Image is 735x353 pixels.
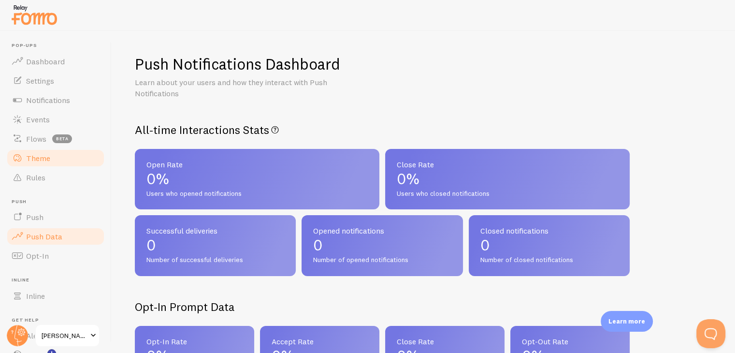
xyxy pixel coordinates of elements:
span: Rules [26,173,45,182]
span: [PERSON_NAME] Organic [42,330,87,341]
span: Push Data [26,232,62,241]
span: Dashboard [26,57,65,66]
a: Dashboard [6,52,105,71]
span: Close Rate [397,338,493,345]
p: Learn more [608,317,645,326]
span: Number of closed notifications [480,256,618,265]
a: Flows beta [6,129,105,148]
a: Push [6,207,105,227]
span: Flows [26,134,46,144]
span: Accept Rate [272,338,368,345]
span: Settings [26,76,54,86]
a: Inline [6,286,105,306]
span: Close Rate [397,161,618,168]
a: Events [6,110,105,129]
h2: All-time Interactions Stats [135,122,630,137]
a: Rules [6,168,105,187]
a: Theme [6,148,105,168]
span: Opened notifications [313,227,451,235]
p: 0 [146,237,284,253]
div: Learn more [601,311,653,332]
h1: Push Notifications Dashboard [135,54,340,74]
img: fomo-relay-logo-orange.svg [10,2,58,27]
span: Push [26,212,43,222]
p: 0 [313,237,451,253]
span: Successful deliveries [146,227,284,235]
span: Opt-Out Rate [522,338,618,345]
span: Number of successful deliveries [146,256,284,265]
p: 0% [397,171,618,187]
iframe: Help Scout Beacon - Open [696,319,725,348]
a: Notifications [6,90,105,110]
p: 0% [146,171,368,187]
span: Users who closed notifications [397,190,618,198]
span: Notifications [26,95,70,105]
span: Pop-ups [12,43,105,49]
span: Push [12,199,105,205]
a: Opt-In [6,246,105,265]
span: Events [26,115,50,124]
p: Learn about your users and how they interact with Push Notifications [135,77,367,99]
span: Open Rate [146,161,368,168]
h2: Opt-In Prompt Data [135,299,630,314]
a: [PERSON_NAME] Organic [35,324,100,347]
span: Get Help [12,317,105,324]
span: Theme [26,153,50,163]
span: Opt-In [26,251,49,261]
a: Push Data [6,227,105,246]
span: beta [52,134,72,143]
span: Opt-In Rate [146,338,243,345]
span: Number of opened notifications [313,256,451,265]
span: Closed notifications [480,227,618,235]
a: Settings [6,71,105,90]
span: Inline [12,277,105,283]
p: 0 [480,237,618,253]
span: Inline [26,291,45,301]
span: Users who opened notifications [146,190,368,198]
